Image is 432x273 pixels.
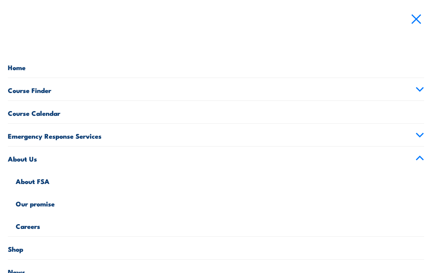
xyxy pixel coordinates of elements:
[8,124,424,146] a: Emergency Response Services
[16,169,424,191] a: About FSA
[8,55,424,78] a: Home
[8,101,424,123] a: Course Calendar
[16,191,424,214] a: Our promise
[16,214,424,236] a: Careers
[8,237,424,259] a: Shop
[8,78,424,100] a: Course Finder
[8,147,424,169] a: About Us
